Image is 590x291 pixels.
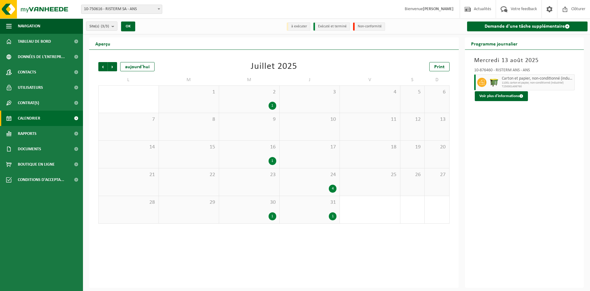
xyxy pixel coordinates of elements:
[222,171,276,178] span: 23
[18,34,51,49] span: Tableau de bord
[108,62,117,71] span: Suivant
[162,171,216,178] span: 22
[18,126,37,141] span: Rapports
[283,144,337,151] span: 17
[18,157,55,172] span: Boutique en ligne
[403,171,422,178] span: 26
[343,144,397,151] span: 18
[222,144,276,151] span: 16
[329,185,336,193] div: 4
[269,157,276,165] div: 1
[162,116,216,123] span: 8
[434,65,445,69] span: Print
[89,22,109,31] span: Site(s)
[219,74,280,85] td: M
[162,144,216,151] span: 15
[502,76,573,81] span: Carton et papier, non-conditionné (industriel)
[222,199,276,206] span: 30
[89,37,116,49] h2: Aperçu
[340,74,400,85] td: V
[102,199,155,206] span: 28
[283,171,337,178] span: 24
[120,62,155,71] div: aujourd'hui
[121,22,135,31] button: OK
[429,62,450,71] a: Print
[343,116,397,123] span: 11
[474,68,575,74] div: 10-876460 - RISTERM ANS - ANS
[428,89,446,96] span: 6
[102,171,155,178] span: 21
[18,95,39,111] span: Contrat(s)
[343,89,397,96] span: 4
[428,144,446,151] span: 20
[18,141,41,157] span: Documents
[403,89,422,96] span: 5
[98,62,108,71] span: Précédent
[162,199,216,206] span: 29
[502,81,573,85] span: 1100L carton et papier, non-conditionné (industriel)
[400,74,425,85] td: S
[280,74,340,85] td: J
[81,5,162,14] span: 10-750616 - RISTERM SA - ANS
[465,37,524,49] h2: Programme journalier
[423,7,454,11] strong: [PERSON_NAME]
[269,102,276,110] div: 1
[18,111,40,126] span: Calendrier
[18,49,65,65] span: Données de l'entrepr...
[222,89,276,96] span: 2
[98,74,159,85] td: L
[475,91,528,101] button: Voir plus d'informations
[403,144,422,151] span: 19
[102,116,155,123] span: 7
[353,22,385,31] li: Non-conformité
[502,85,573,88] span: T250001499760
[313,22,350,31] li: Exécuté et terminé
[428,171,446,178] span: 27
[287,22,310,31] li: à exécuter
[101,24,109,28] count: (3/3)
[18,80,43,95] span: Utilisateurs
[428,116,446,123] span: 13
[269,212,276,220] div: 1
[467,22,588,31] a: Demande d'une tâche supplémentaire
[251,62,297,71] div: Juillet 2025
[162,89,216,96] span: 1
[18,172,64,187] span: Conditions d'accepta...
[283,89,337,96] span: 3
[159,74,219,85] td: M
[329,212,336,220] div: 1
[102,144,155,151] span: 14
[18,65,36,80] span: Contacts
[343,171,397,178] span: 25
[222,116,276,123] span: 9
[18,18,40,34] span: Navigation
[490,78,499,87] img: WB-1100-HPE-GN-50
[474,56,575,65] h3: Mercredi 13 août 2025
[283,199,337,206] span: 31
[403,116,422,123] span: 12
[86,22,117,31] button: Site(s)(3/3)
[425,74,449,85] td: D
[283,116,337,123] span: 10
